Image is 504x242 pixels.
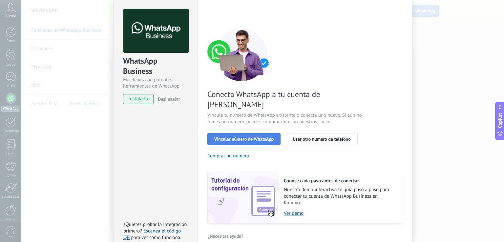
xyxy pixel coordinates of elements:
[214,137,274,141] span: Vincular número de WhatsApp
[207,231,244,241] button: ¿Necesitas ayuda?
[207,29,276,81] img: connect number
[284,187,395,206] span: Nuestra demo interactiva te guía paso a paso para conectar tu cuenta de WhatsApp Business en Kommo.
[207,133,281,145] button: Vincular número de WhatsApp
[158,96,180,102] span: Desinstalar
[293,137,350,141] span: Usar otro número de teléfono
[123,228,181,241] a: Escanea el código QR
[123,56,188,77] div: WhatsApp Business
[123,221,187,234] span: ¿Quieres probar la integración primero?
[207,153,249,159] button: Comprar un número
[208,234,243,238] span: ¿Necesitas ayuda?
[123,9,189,53] img: logo_main.png
[155,94,180,104] button: Desinstalar
[123,94,153,104] span: instalado
[207,89,364,110] span: Conecta WhatsApp a tu cuenta de [PERSON_NAME]
[207,112,364,125] span: Vincula tu número de WhatsApp existente o conecta uno nuevo. Si aún no tienes un número, puedes c...
[284,178,395,184] h2: Conoce cada paso antes de conectar
[284,210,395,216] a: Ver demo
[131,234,181,241] span: para ver cómo funciona.
[497,113,503,128] span: Copilot
[286,133,357,145] button: Usar otro número de teléfono
[123,77,188,89] div: Más leads con potentes herramientas de WhatsApp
